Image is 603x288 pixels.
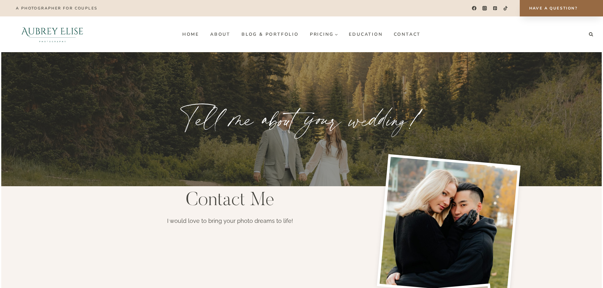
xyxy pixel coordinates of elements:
[304,29,343,39] button: Child menu of Pricing
[167,217,293,225] p: I would love to bring your photo dreams to life!
[16,6,97,10] p: A photographer for couples
[343,29,388,39] a: Education
[177,29,426,39] nav: Primary
[587,30,595,39] button: View Search Form
[236,29,304,39] a: Blog & Portfolio
[177,29,204,39] a: Home
[110,191,349,210] h1: Contact Me
[491,4,500,13] a: Pinterest
[204,29,236,39] a: About
[103,100,499,138] p: Tell me about your wedding!
[501,4,510,13] a: TikTok
[480,4,489,13] a: Instagram
[469,4,479,13] a: Facebook
[388,29,426,39] a: Contact
[8,16,97,52] img: Aubrey Elise Photography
